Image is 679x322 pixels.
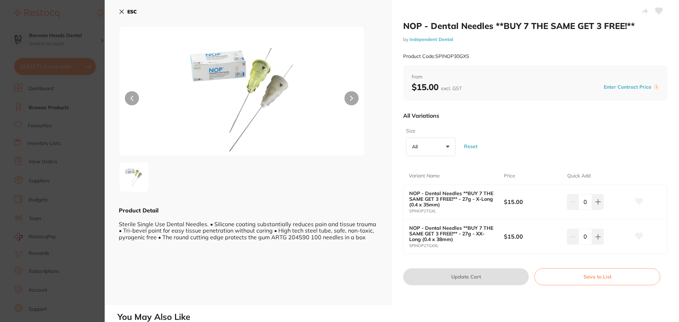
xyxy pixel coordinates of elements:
b: NOP - Dental Needles **BUY 7 THE SAME GET 3 FREE!** - 27g - X-Long (0.4 x 35mm) [409,191,494,207]
span: from [412,74,659,81]
button: Save to List [534,268,660,285]
a: Independent Dental [410,36,453,42]
p: Price [504,172,515,180]
small: by [403,37,668,42]
b: NOP - Dental Needles **BUY 7 THE SAME GET 3 FREE!** - 27g - XX-Long (0.4 x 38mm) [409,225,494,242]
h2: You May Also Like [117,312,676,322]
span: excl. GST [441,85,462,92]
h2: NOP - Dental Needles **BUY 7 THE SAME GET 3 FREE!** [403,21,668,31]
img: dGg9MTkyMA [168,44,315,156]
p: All Variations [403,112,439,119]
label: Size [406,128,453,135]
b: ESC [127,8,137,15]
p: Variant Name [409,172,440,180]
button: Update Cart [403,268,529,285]
div: Sterile Single Use Dental Needles. • Silicone coating substantially reduces pain and tissue traum... [119,214,378,240]
b: Product Detail [119,207,158,214]
b: $15.00 [504,198,561,206]
small: SPINOP27GXXL [409,244,504,248]
button: Enter Contract Price [602,84,654,90]
button: ESC [119,6,137,18]
button: All [406,137,455,157]
p: All [412,144,420,150]
b: $15.00 [504,233,561,240]
small: Product Code: SPINOP30GXS [403,53,469,59]
b: $15.00 [412,82,462,92]
label: i [654,84,659,90]
p: Quick Add [567,172,591,180]
button: Reset [462,133,480,159]
img: dGg9MTkyMA [121,164,147,190]
small: SPINOP27GXL [409,209,504,213]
